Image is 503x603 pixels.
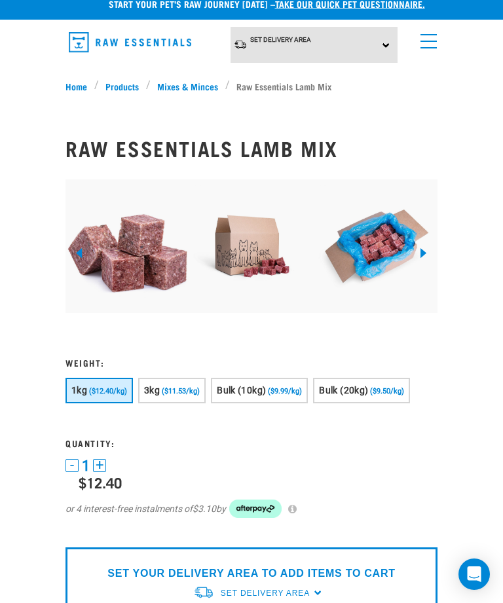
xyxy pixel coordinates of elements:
span: Set Delivery Area [250,36,311,43]
button: Bulk (10kg) ($9.99/kg) [211,378,308,403]
a: menu [414,26,438,50]
div: Open Intercom Messenger [458,558,490,590]
nav: breadcrumbs [65,79,438,93]
span: Bulk (10kg) [217,385,266,395]
img: Raw Essentials Logo [69,32,191,52]
button: - [65,459,79,472]
span: 1 [82,459,90,473]
a: Home [65,79,94,93]
button: 3kg ($11.53/kg) [138,378,206,403]
p: SET YOUR DELIVERY AREA TO ADD ITEMS TO CART [107,566,395,581]
button: + [93,459,106,472]
h1: Raw Essentials Lamb Mix [65,136,438,160]
span: ($9.50/kg) [370,387,404,395]
a: Mixes & Minces [151,79,225,93]
img: van-moving.png [193,585,214,599]
img: van-moving.png [234,39,247,50]
img: Raw Essentials Bulk 10kg Raw Dog Food Box [314,179,439,313]
button: Bulk (20kg) ($9.50/kg) [313,378,410,403]
span: $3.10 [193,502,216,516]
span: ($9.99/kg) [268,387,302,395]
button: 1kg ($12.40/kg) [65,378,133,403]
span: ($11.53/kg) [162,387,200,395]
div: or 4 interest-free instalments of by [65,500,438,518]
span: 3kg [144,385,160,395]
h3: Quantity: [65,438,438,448]
span: ($12.40/kg) [89,387,127,395]
span: 1kg [71,385,87,395]
span: Set Delivery Area [221,589,310,598]
img: Raw Essentials Bulk 10kg Raw Dog Food Box Exterior Design [190,179,314,313]
a: Products [99,79,146,93]
img: Afterpay [229,500,282,518]
div: $12.40 [79,474,438,490]
span: Bulk (20kg) [319,385,368,395]
a: take our quick pet questionnaire. [275,1,425,6]
h3: Weight: [65,357,438,367]
img: ?1041 RE Lamb Mix 01 [65,179,190,313]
